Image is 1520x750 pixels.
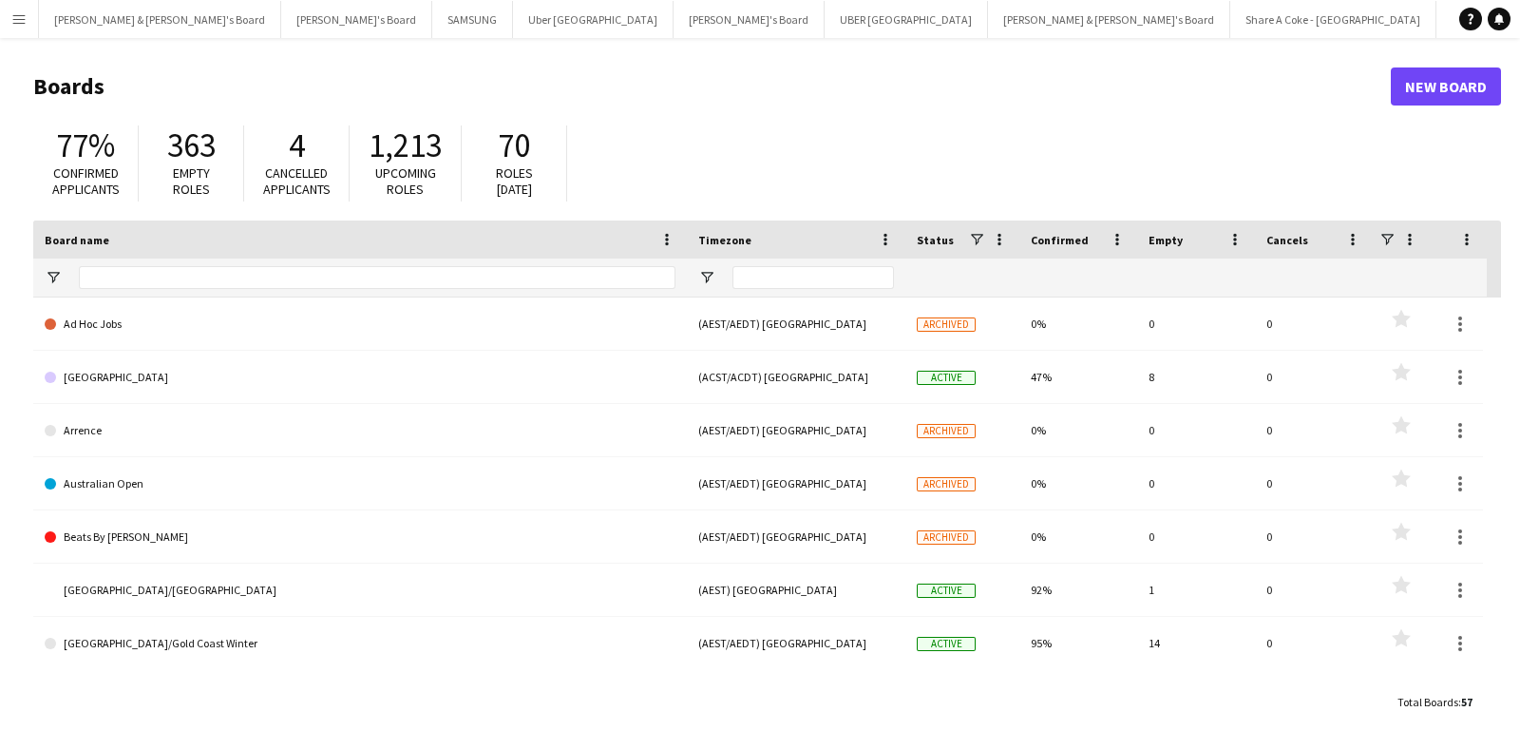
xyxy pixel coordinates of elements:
[1461,695,1472,709] span: 57
[917,584,976,598] span: Active
[45,298,675,351] a: Ad Hoc Jobs
[45,404,675,457] a: Arrence
[687,298,905,350] div: (AEST/AEDT) [GEOGRAPHIC_DATA]
[375,164,436,198] span: Upcoming roles
[45,351,675,404] a: [GEOGRAPHIC_DATA]
[79,266,675,289] input: Board name Filter Input
[1137,298,1255,350] div: 0
[432,1,513,38] button: SAMSUNG
[1255,298,1373,350] div: 0
[496,164,533,198] span: Roles [DATE]
[52,164,120,198] span: Confirmed applicants
[56,125,115,166] span: 77%
[1019,564,1137,616] div: 92%
[687,564,905,616] div: (AEST) [GEOGRAPHIC_DATA]
[1019,404,1137,456] div: 0%
[1019,298,1137,350] div: 0%
[1397,683,1472,721] div: :
[369,125,442,166] span: 1,213
[263,164,331,198] span: Cancelled applicants
[917,637,976,651] span: Active
[825,1,988,38] button: UBER [GEOGRAPHIC_DATA]
[1255,404,1373,456] div: 0
[1137,457,1255,510] div: 0
[698,269,715,286] button: Open Filter Menu
[1255,564,1373,616] div: 0
[674,1,825,38] button: [PERSON_NAME]'s Board
[687,510,905,563] div: (AEST/AEDT) [GEOGRAPHIC_DATA]
[1397,695,1458,709] span: Total Boards
[33,72,1391,101] h1: Boards
[1137,351,1255,403] div: 8
[917,424,976,438] span: Archived
[1019,457,1137,510] div: 0%
[698,233,751,247] span: Timezone
[687,351,905,403] div: (ACST/ACDT) [GEOGRAPHIC_DATA]
[45,269,62,286] button: Open Filter Menu
[281,1,432,38] button: [PERSON_NAME]'s Board
[45,457,675,510] a: Australian Open
[917,233,954,247] span: Status
[1019,510,1137,563] div: 0%
[45,564,675,617] a: [GEOGRAPHIC_DATA]/[GEOGRAPHIC_DATA]
[687,404,905,456] div: (AEST/AEDT) [GEOGRAPHIC_DATA]
[917,317,976,332] span: Archived
[39,1,281,38] button: [PERSON_NAME] & [PERSON_NAME]'s Board
[45,617,675,670] a: [GEOGRAPHIC_DATA]/Gold Coast Winter
[1266,233,1308,247] span: Cancels
[1019,351,1137,403] div: 47%
[1255,351,1373,403] div: 0
[1137,404,1255,456] div: 0
[498,125,530,166] span: 70
[167,125,216,166] span: 363
[45,233,109,247] span: Board name
[1255,510,1373,563] div: 0
[1149,233,1183,247] span: Empty
[917,477,976,491] span: Archived
[1019,617,1137,669] div: 95%
[1391,67,1501,106] a: New Board
[1255,617,1373,669] div: 0
[1031,233,1089,247] span: Confirmed
[289,125,305,166] span: 4
[1137,617,1255,669] div: 14
[45,510,675,564] a: Beats By [PERSON_NAME]
[513,1,674,38] button: Uber [GEOGRAPHIC_DATA]
[1137,564,1255,616] div: 1
[917,530,976,545] span: Archived
[1255,457,1373,510] div: 0
[687,617,905,669] div: (AEST/AEDT) [GEOGRAPHIC_DATA]
[1137,510,1255,563] div: 0
[173,164,210,198] span: Empty roles
[917,371,976,385] span: Active
[687,457,905,510] div: (AEST/AEDT) [GEOGRAPHIC_DATA]
[988,1,1230,38] button: [PERSON_NAME] & [PERSON_NAME]'s Board
[732,266,894,289] input: Timezone Filter Input
[1230,1,1436,38] button: Share A Coke - [GEOGRAPHIC_DATA]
